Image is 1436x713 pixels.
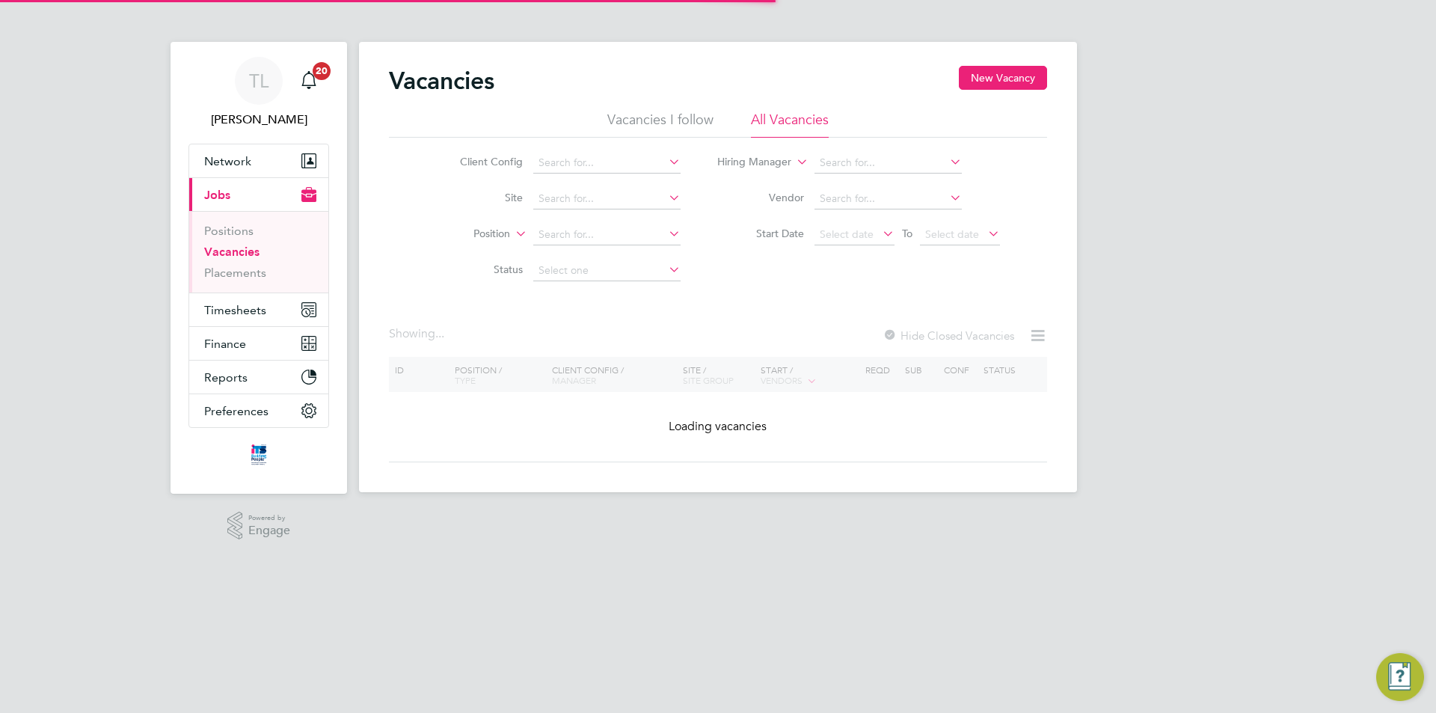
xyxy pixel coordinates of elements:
button: Network [189,144,328,177]
button: Timesheets [189,293,328,326]
span: Jobs [204,188,230,202]
input: Search for... [533,189,681,209]
nav: Main navigation [171,42,347,494]
a: TL[PERSON_NAME] [188,57,329,129]
a: Vacancies [204,245,260,259]
span: ... [435,326,444,341]
button: Engage Resource Center [1376,653,1424,701]
label: Hide Closed Vacancies [883,328,1014,343]
input: Select one [533,260,681,281]
button: Preferences [189,394,328,427]
label: Client Config [437,155,523,168]
span: TL [249,71,269,91]
span: 20 [313,62,331,80]
a: Go to home page [188,443,329,467]
div: Showing [389,326,447,342]
h2: Vacancies [389,66,494,96]
span: Timesheets [204,303,266,317]
input: Search for... [814,153,962,174]
a: Placements [204,266,266,280]
a: Positions [204,224,254,238]
span: Tim Lerwill [188,111,329,129]
span: Select date [820,227,874,241]
label: Position [424,227,510,242]
img: itsconstruction-logo-retina.png [248,443,269,467]
li: Vacancies I follow [607,111,714,138]
input: Search for... [533,153,681,174]
button: New Vacancy [959,66,1047,90]
button: Finance [189,327,328,360]
label: Status [437,263,523,276]
button: Reports [189,361,328,394]
span: Network [204,154,251,168]
span: Reports [204,370,248,385]
a: 20 [294,57,324,105]
label: Site [437,191,523,204]
label: Hiring Manager [705,155,791,170]
div: Jobs [189,211,328,293]
span: Select date [925,227,979,241]
label: Vendor [718,191,804,204]
span: Powered by [248,512,290,524]
label: Start Date [718,227,804,240]
span: Finance [204,337,246,351]
span: Engage [248,524,290,537]
a: Powered byEngage [227,512,291,540]
input: Search for... [533,224,681,245]
button: Jobs [189,178,328,211]
li: All Vacancies [751,111,829,138]
span: To [897,224,917,243]
span: Preferences [204,404,269,418]
input: Search for... [814,189,962,209]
